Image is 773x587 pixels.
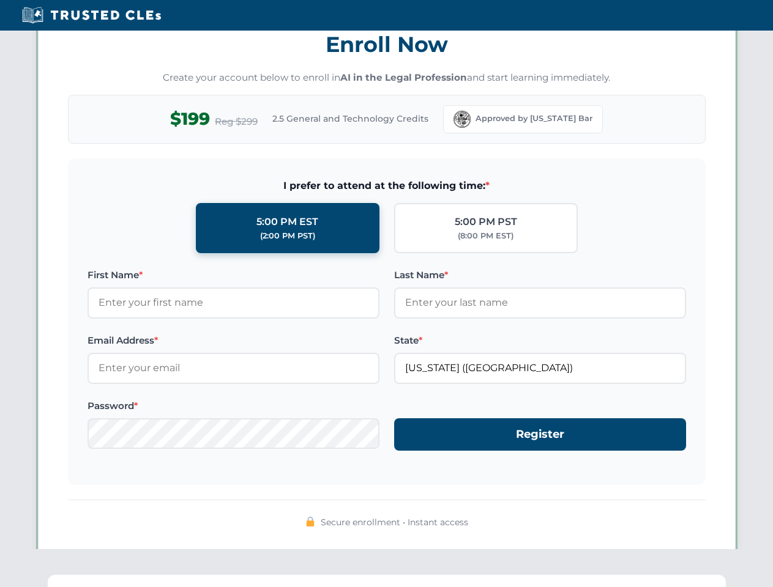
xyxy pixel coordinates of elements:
[272,112,428,125] span: 2.5 General and Technology Credits
[476,113,592,125] span: Approved by [US_STATE] Bar
[88,268,379,282] label: First Name
[170,105,210,133] span: $199
[256,214,318,230] div: 5:00 PM EST
[394,418,686,451] button: Register
[260,230,315,242] div: (2:00 PM PST)
[321,515,468,529] span: Secure enrollment • Instant access
[394,333,686,348] label: State
[18,6,165,24] img: Trusted CLEs
[88,353,379,383] input: Enter your email
[305,517,315,526] img: 🔒
[215,114,258,129] span: Reg $299
[340,72,467,83] strong: AI in the Legal Profession
[455,214,517,230] div: 5:00 PM PST
[88,178,686,194] span: I prefer to attend at the following time:
[454,111,471,128] img: Florida Bar
[394,287,686,318] input: Enter your last name
[394,353,686,383] input: Florida (FL)
[68,25,706,64] h3: Enroll Now
[458,230,513,242] div: (8:00 PM EST)
[394,268,686,282] label: Last Name
[88,333,379,348] label: Email Address
[88,399,379,413] label: Password
[88,287,379,318] input: Enter your first name
[68,71,706,85] p: Create your account below to enroll in and start learning immediately.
